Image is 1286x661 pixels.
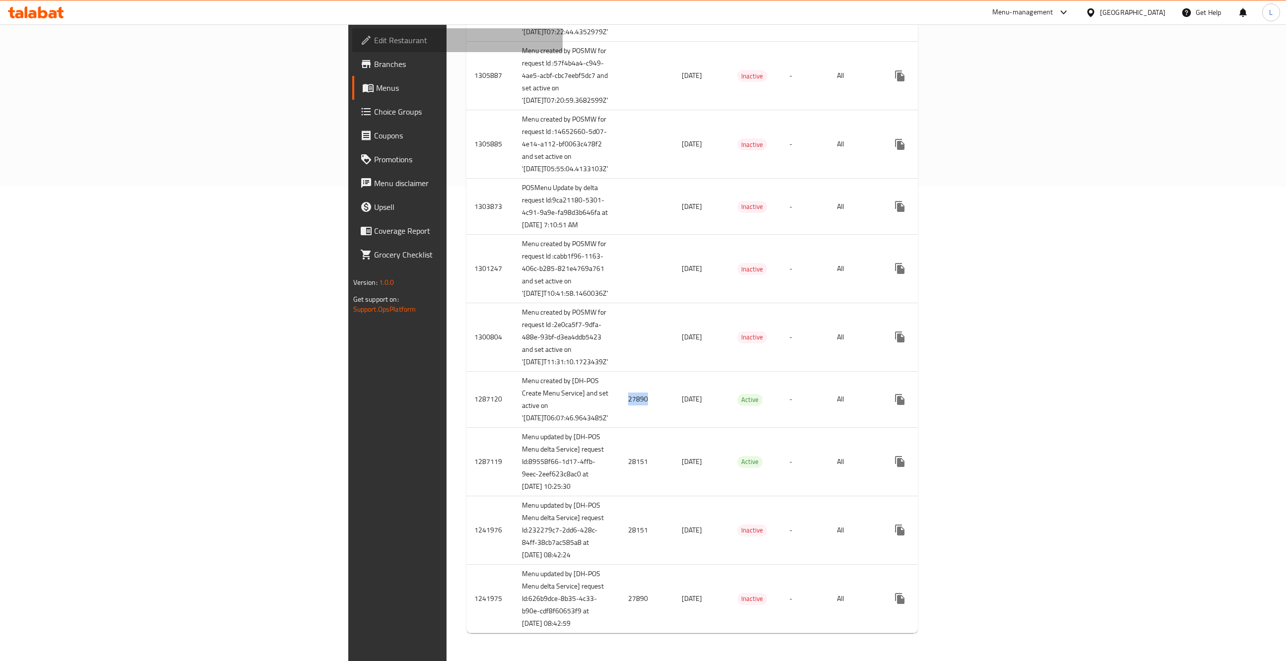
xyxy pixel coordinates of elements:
[829,371,880,427] td: All
[888,132,912,156] button: more
[912,518,936,542] button: Change Status
[682,393,702,405] span: [DATE]
[514,496,620,564] td: Menu updated by [DH-POS Menu delta Service] request Id:232279c7-2dd6-428c-84ff-38cb7ac585a8 at [D...
[379,276,394,289] span: 1.0.0
[737,138,767,150] div: Inactive
[514,427,620,496] td: Menu updated by [DH-POS Menu delta Service] request Id:89558f66-1d17-4ffb-9eec-2eef623c8ac0 at [D...
[737,525,767,536] span: Inactive
[682,524,702,536] span: [DATE]
[682,69,702,82] span: [DATE]
[353,293,399,306] span: Get support on:
[912,64,936,88] button: Change Status
[888,587,912,610] button: more
[374,177,555,189] span: Menu disclaimer
[374,153,555,165] span: Promotions
[352,52,563,76] a: Branches
[888,518,912,542] button: more
[737,201,767,213] div: Inactive
[829,496,880,564] td: All
[737,139,767,150] span: Inactive
[737,593,767,604] span: Inactive
[514,110,620,179] td: Menu created by POSMW for request Id :14652660-5d07-4e14-a112-bf0063c478f2 and set active on '[DA...
[352,171,563,195] a: Menu disclaimer
[912,195,936,218] button: Change Status
[829,42,880,110] td: All
[781,234,829,303] td: -
[829,179,880,235] td: All
[912,450,936,473] button: Change Status
[682,330,702,343] span: [DATE]
[514,179,620,235] td: POSMenu Update by delta request Id:9ca21180-5301-4c91-9a9e-fa98d3b646fa at [DATE] 7:10:51 AM
[374,130,555,141] span: Coupons
[620,427,674,496] td: 28151
[829,564,880,633] td: All
[737,456,763,467] span: Active
[781,179,829,235] td: -
[888,64,912,88] button: more
[737,593,767,605] div: Inactive
[912,132,936,156] button: Change Status
[514,564,620,633] td: Menu updated by [DH-POS Menu delta Service] request Id:626b9dce-8b35-4c33-b90e-cdf8f60653f9 at [D...
[514,303,620,371] td: Menu created by POSMW for request Id :2e0ca5f7-9dfa-488e-93bf-d3ea4ddb5423 and set active on '[DA...
[888,257,912,280] button: more
[514,234,620,303] td: Menu created by POSMW for request Id :cabb1f96-1163-406c-b285-821e4769a761 and set active on '[DA...
[829,234,880,303] td: All
[781,496,829,564] td: -
[888,388,912,411] button: more
[1269,7,1273,18] span: L
[352,100,563,124] a: Choice Groups
[620,496,674,564] td: 28151
[737,456,763,468] div: Active
[888,195,912,218] button: more
[781,564,829,633] td: -
[352,147,563,171] a: Promotions
[352,28,563,52] a: Edit Restaurant
[912,325,936,349] button: Change Status
[376,82,555,94] span: Menus
[737,201,767,212] span: Inactive
[352,76,563,100] a: Menus
[374,106,555,118] span: Choice Groups
[781,427,829,496] td: -
[737,394,763,405] span: Active
[912,388,936,411] button: Change Status
[682,137,702,150] span: [DATE]
[353,303,416,316] a: Support.OpsPlatform
[781,110,829,179] td: -
[781,42,829,110] td: -
[1100,7,1165,18] div: [GEOGRAPHIC_DATA]
[620,371,674,427] td: 27890
[374,249,555,261] span: Grocery Checklist
[374,58,555,70] span: Branches
[514,42,620,110] td: Menu created by POSMW for request Id :57f4b4a4-c949-4ae5-acbf-cbc7eebf5dc7 and set active on '[DA...
[781,303,829,371] td: -
[352,195,563,219] a: Upsell
[829,303,880,371] td: All
[992,6,1053,18] div: Menu-management
[912,587,936,610] button: Change Status
[352,219,563,243] a: Coverage Report
[829,110,880,179] td: All
[912,257,936,280] button: Change Status
[781,371,829,427] td: -
[829,427,880,496] td: All
[374,225,555,237] span: Coverage Report
[682,592,702,605] span: [DATE]
[682,200,702,213] span: [DATE]
[737,264,767,275] span: Inactive
[737,331,767,343] span: Inactive
[888,325,912,349] button: more
[682,262,702,275] span: [DATE]
[682,455,702,468] span: [DATE]
[514,371,620,427] td: Menu created by [DH-POS Create Menu Service] and set active on '[DATE]T06:07:46.9643485Z'
[737,70,767,82] span: Inactive
[374,34,555,46] span: Edit Restaurant
[352,124,563,147] a: Coupons
[620,564,674,633] td: 27890
[353,276,378,289] span: Version:
[888,450,912,473] button: more
[374,201,555,213] span: Upsell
